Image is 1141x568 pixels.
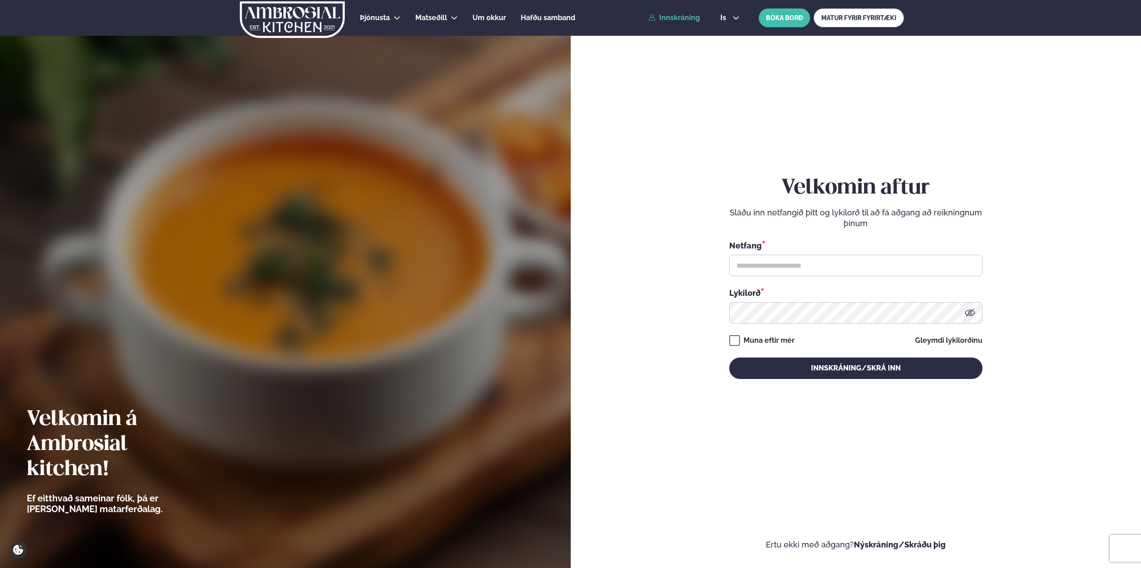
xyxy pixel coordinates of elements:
[720,14,729,21] span: is
[729,176,982,201] h2: Velkomin aftur
[598,539,1115,550] p: Ertu ekki með aðgang?
[27,407,212,482] h2: Velkomin á Ambrosial kitchen!
[472,13,506,23] a: Um okkur
[415,13,447,22] span: Matseðill
[915,337,982,344] a: Gleymdi lykilorðinu
[759,8,810,27] button: BÓKA BORÐ
[729,287,982,299] div: Lykilorð
[729,240,982,251] div: Netfang
[521,13,575,22] span: Hafðu samband
[713,14,747,21] button: is
[415,13,447,23] a: Matseðill
[360,13,390,23] a: Þjónusta
[729,358,982,379] button: Innskráning/Skrá inn
[472,13,506,22] span: Um okkur
[814,8,904,27] a: MATUR FYRIR FYRIRTÆKI
[729,207,982,229] p: Sláðu inn netfangið þitt og lykilorð til að fá aðgang að reikningnum þínum
[854,540,946,549] a: Nýskráning/Skráðu þig
[360,13,390,22] span: Þjónusta
[9,541,27,559] a: Cookie settings
[521,13,575,23] a: Hafðu samband
[27,493,212,514] p: Ef eitthvað sameinar fólk, þá er [PERSON_NAME] matarferðalag.
[239,1,346,38] img: logo
[648,14,700,22] a: Innskráning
